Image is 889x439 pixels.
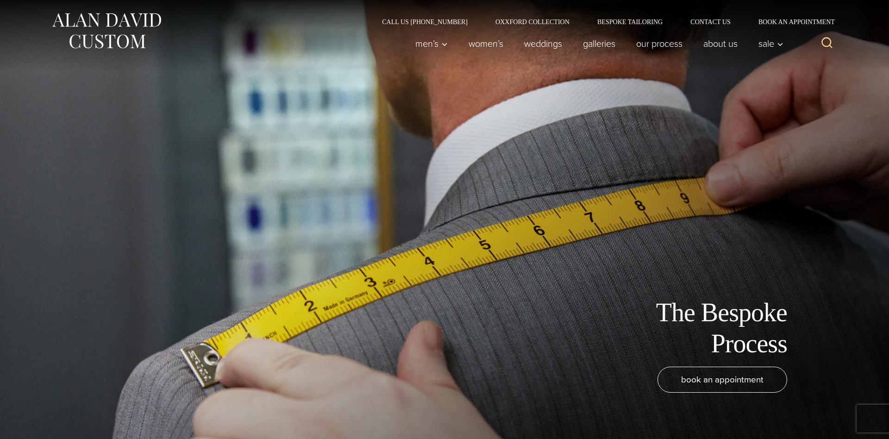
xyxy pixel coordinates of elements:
a: Galleries [573,34,626,53]
nav: Secondary Navigation [368,19,838,25]
a: Contact Us [676,19,745,25]
span: Men’s [415,39,448,48]
a: About Us [693,34,748,53]
a: Oxxford Collection [482,19,583,25]
span: Sale [758,39,783,48]
a: weddings [514,34,573,53]
a: Our Process [626,34,693,53]
a: Women’s [458,34,514,53]
a: Call Us [PHONE_NUMBER] [368,19,482,25]
button: View Search Form [816,32,838,55]
a: Book an Appointment [745,19,838,25]
h1: The Bespoke Process [579,297,787,359]
span: book an appointment [681,373,764,386]
nav: Primary Navigation [405,34,789,53]
img: Alan David Custom [51,10,162,51]
a: book an appointment [657,367,787,393]
a: Bespoke Tailoring [583,19,676,25]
